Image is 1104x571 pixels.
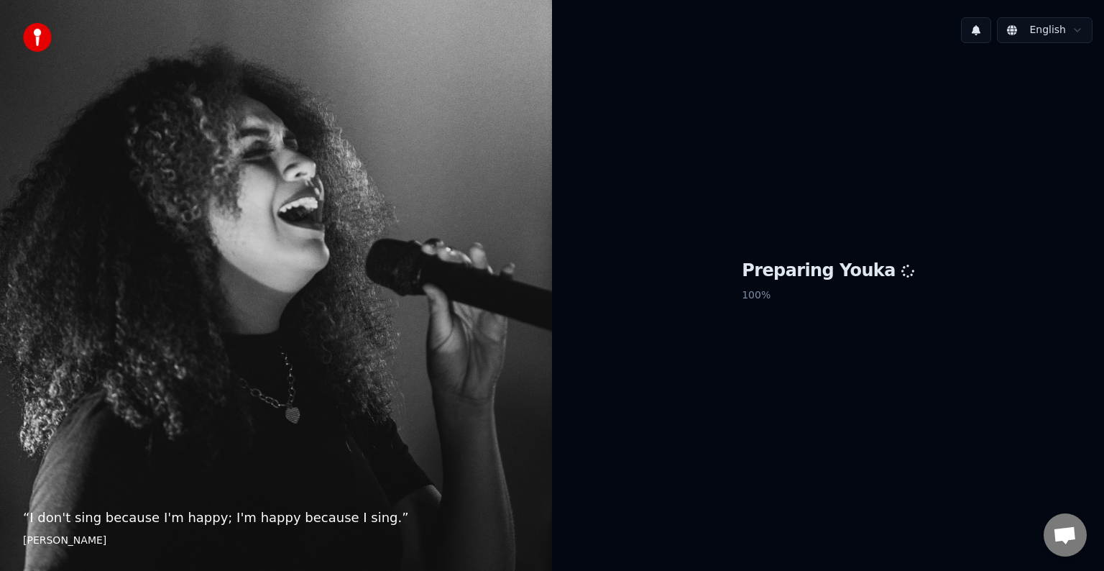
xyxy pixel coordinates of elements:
p: 100 % [742,283,914,309]
h1: Preparing Youka [742,260,914,283]
img: youka [23,23,52,52]
div: Open chat [1044,513,1087,557]
footer: [PERSON_NAME] [23,534,529,548]
p: “ I don't sing because I'm happy; I'm happy because I sing. ” [23,508,529,528]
